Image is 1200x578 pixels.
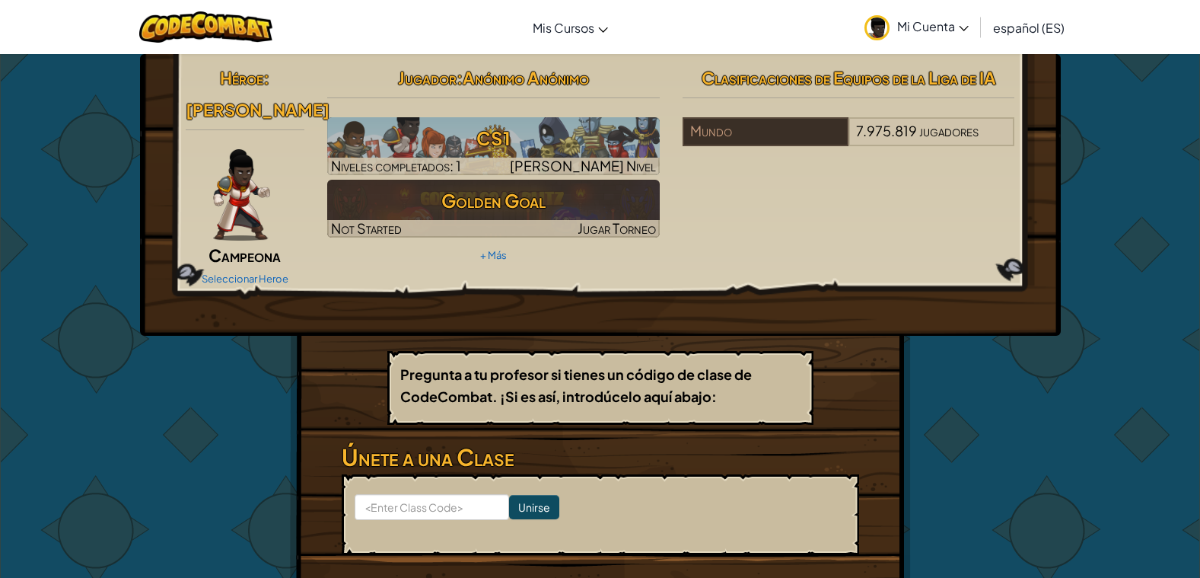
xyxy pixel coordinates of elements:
span: 7.975.819 [856,122,917,139]
span: Mi Cuenta [897,18,969,34]
span: [PERSON_NAME] [186,99,329,120]
span: Clasificaciones de Equipos de la Liga de IA [702,67,996,88]
a: + Más [480,249,507,261]
span: Héroe [220,67,263,88]
a: español (ES) [985,7,1072,48]
span: Jugador [398,67,457,88]
a: Jugar Siguiente Nivel [327,117,660,175]
span: : [457,67,463,88]
img: CS1 [327,117,660,175]
a: Mi Cuenta [857,3,976,51]
span: Campeona [208,244,281,266]
span: Mis Cursos [533,20,594,36]
h3: CS1 [327,121,660,155]
input: Unirse [509,495,559,519]
img: avatar [864,15,890,40]
img: CodeCombat logo [139,11,272,43]
span: Niveles completados: 1 [331,157,461,174]
a: Mis Cursos [525,7,616,48]
a: Seleccionar Heroe [202,273,288,285]
input: <Enter Class Code> [355,494,509,520]
span: : [263,67,269,88]
a: Golden GoalNot StartedJugar Torneo [327,180,660,238]
div: Mundo [683,117,848,146]
img: Golden Goal [327,180,660,238]
span: Jugar Torneo [578,219,656,237]
span: [PERSON_NAME] Nivel [510,157,656,174]
a: Mundo7.975.819jugadores [683,132,1015,149]
img: champion-pose.png [213,149,270,241]
b: Pregunta a tu profesor si tienes un código de clase de CodeCombat. ¡Si es así, introdúcelo aquí a... [400,366,752,405]
span: Not Started [331,219,402,237]
span: jugadores [919,122,979,139]
span: español (ES) [993,20,1065,36]
span: Anónimo Anónimo [463,67,589,88]
h3: Únete a una Clase [342,440,859,474]
h3: Golden Goal [327,184,660,218]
